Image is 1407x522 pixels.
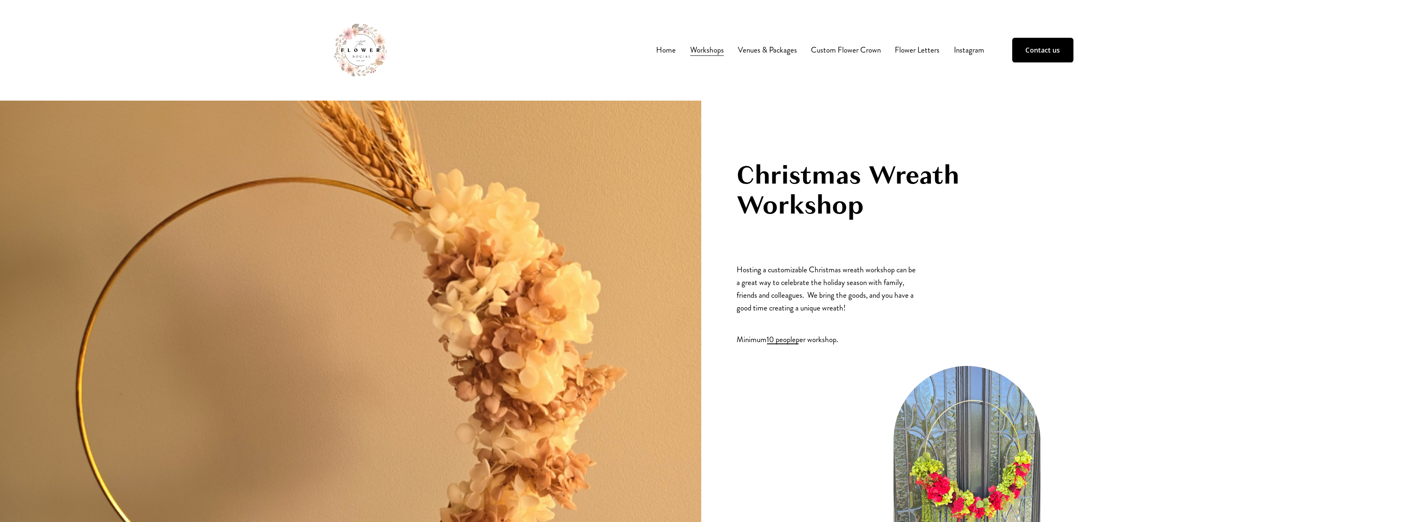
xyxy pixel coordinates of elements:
a: Flower Letters [895,43,940,57]
span: 10 people [767,334,796,345]
a: Venues & Packages [738,43,797,57]
a: Home [656,43,676,57]
p: Minimum per workshop. [737,321,918,346]
span: Workshops [690,44,724,57]
a: folder dropdown [690,43,724,57]
a: Custom Flower Crown [811,43,881,57]
a: Contact us [1012,38,1073,62]
a: Instagram [954,43,984,57]
p: Hosting a customizable Christmas wreath workshop can be a great way to celebrate the holiday seas... [737,264,918,314]
h1: Christmas Wreath Workshop [737,160,1073,220]
img: The Flower Social [334,24,387,76]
